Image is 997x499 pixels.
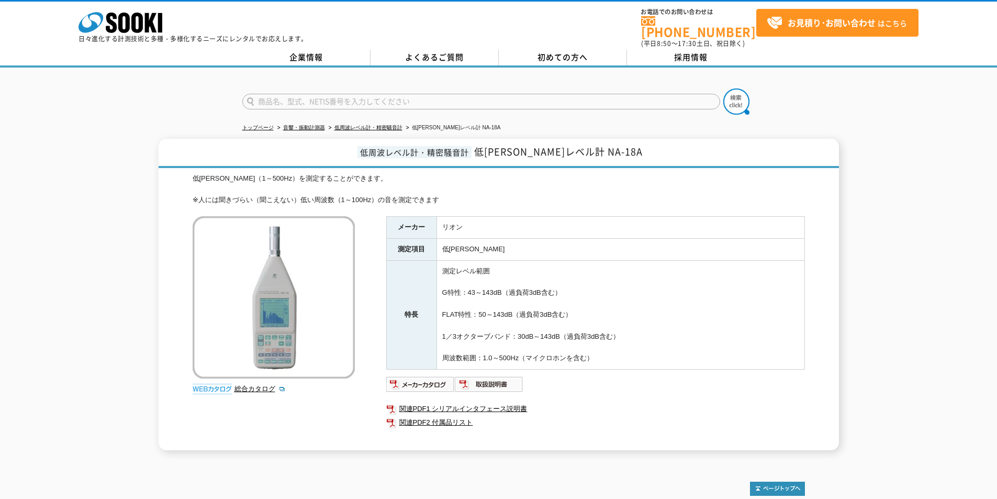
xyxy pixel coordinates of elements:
[750,482,805,496] img: トップページへ
[357,146,472,158] span: 低周波レベル計・精密騒音計
[386,416,805,429] a: 関連PDF2 付属品リスト
[436,239,804,261] td: 低[PERSON_NAME]
[386,402,805,416] a: 関連PDF1 シリアルインタフェース説明書
[404,123,501,134] li: 低[PERSON_NAME]レベル計 NA-18A
[436,260,804,369] td: 測定レベル範囲 G特性：43～143dB（過負荷3dB含む） FLAT特性：50～143dB（過負荷3dB含む） 1／3オクターブバンド：30dB～143dB（過負荷3dB含む） 周波数範囲：1...
[242,125,274,130] a: トップページ
[242,50,371,65] a: 企業情報
[767,15,907,31] span: はこちら
[334,125,402,130] a: 低周波レベル計・精密騒音計
[436,217,804,239] td: リオン
[723,88,749,115] img: btn_search.png
[537,51,588,63] span: 初めての方へ
[386,217,436,239] th: メーカー
[474,145,643,159] span: 低[PERSON_NAME]レベル計 NA-18A
[386,260,436,369] th: 特長
[193,173,805,206] div: 低[PERSON_NAME]（1～500Hz）を測定することができます。 ※人には聞きづらい（聞こえない）低い周波数（1～100Hz）の音を測定できます
[386,376,455,393] img: メーカーカタログ
[455,383,523,391] a: 取扱説明書
[455,376,523,393] img: 取扱説明書
[242,94,720,109] input: 商品名、型式、NETIS番号を入力してください
[499,50,627,65] a: 初めての方へ
[641,9,756,15] span: お電話でのお問い合わせは
[234,385,286,393] a: 総合カタログ
[193,216,355,379] img: 低周波音レベル計 NA-18A
[79,36,308,42] p: 日々進化する計測技術と多種・多様化するニーズにレンタルでお応えします。
[678,39,697,48] span: 17:30
[657,39,671,48] span: 8:50
[386,239,436,261] th: 測定項目
[283,125,325,130] a: 音響・振動計測器
[641,16,756,38] a: [PHONE_NUMBER]
[756,9,918,37] a: お見積り･お問い合わせはこちら
[193,384,232,394] img: webカタログ
[371,50,499,65] a: よくあるご質問
[641,39,745,48] span: (平日 ～ 土日、祝日除く)
[627,50,755,65] a: 採用情報
[788,16,876,29] strong: お見積り･お問い合わせ
[386,383,455,391] a: メーカーカタログ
